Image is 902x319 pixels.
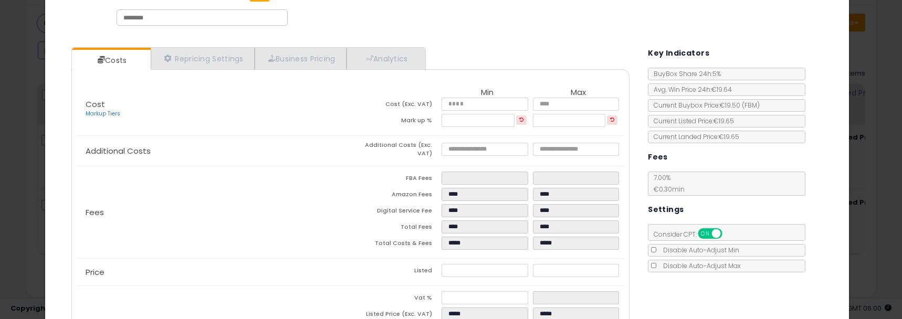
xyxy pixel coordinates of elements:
[721,229,738,238] span: OFF
[442,88,533,98] th: Min
[151,48,255,69] a: Repricing Settings
[648,85,732,94] span: Avg. Win Price 24h: €19.64
[351,220,442,237] td: Total Fees
[351,291,442,307] td: Vat %
[77,147,351,155] p: Additional Costs
[648,230,736,239] span: Consider CPT:
[648,47,709,60] h5: Key Indicators
[533,88,624,98] th: Max
[347,48,424,69] a: Analytics
[86,110,120,118] a: Markup Tiers
[742,101,760,110] span: ( FBM )
[77,100,351,118] p: Cost
[648,173,685,194] span: 7.00 %
[648,203,684,216] h5: Settings
[658,246,739,254] span: Disable Auto-Adjust Min
[255,48,347,69] a: Business Pricing
[648,132,739,141] span: Current Landed Price: €19.65
[351,172,442,188] td: FBA Fees
[72,50,150,71] a: Costs
[658,261,741,270] span: Disable Auto-Adjust Max
[648,185,685,194] span: €0.30 min
[77,268,351,277] p: Price
[77,208,351,217] p: Fees
[720,101,760,110] span: €19.50
[351,188,442,204] td: Amazon Fees
[351,204,442,220] td: Digital Service Fee
[351,98,442,114] td: Cost (Exc. VAT)
[648,151,668,164] h5: Fees
[351,264,442,280] td: Listed
[648,101,760,110] span: Current Buybox Price:
[351,237,442,253] td: Total Costs & Fees
[351,141,442,161] td: Additional Costs (Exc. VAT)
[648,69,721,78] span: BuyBox Share 24h: 5%
[699,229,712,238] span: ON
[648,116,734,125] span: Current Listed Price: €19.65
[351,114,442,130] td: Mark up %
